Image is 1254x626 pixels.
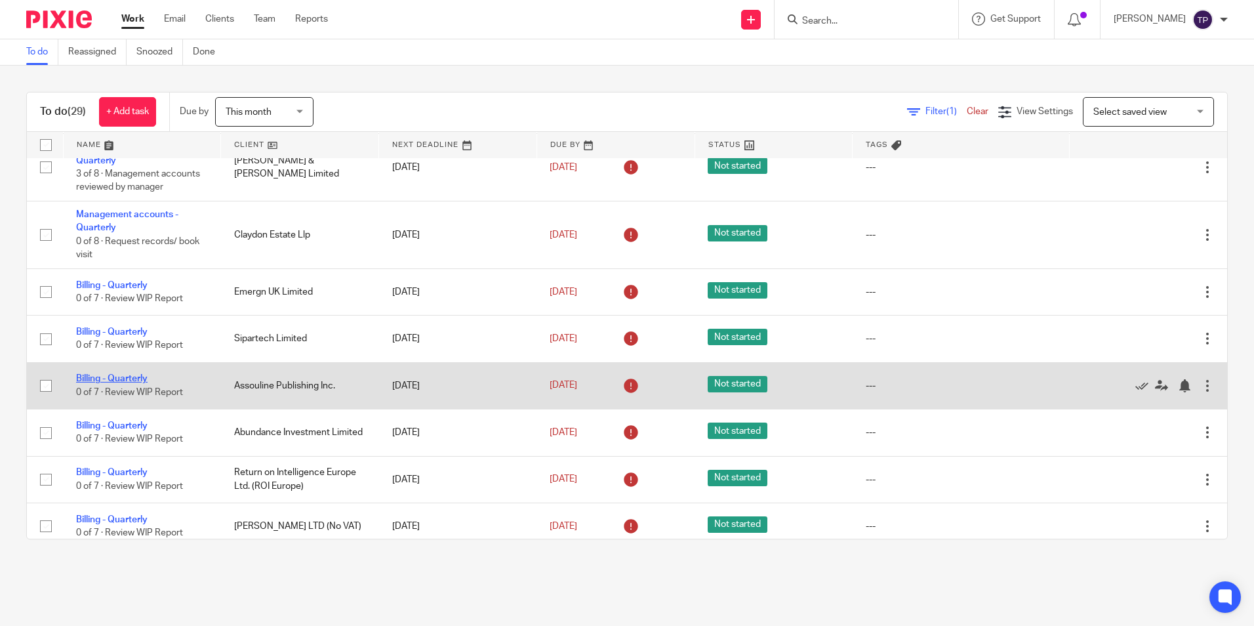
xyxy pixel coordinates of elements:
[76,341,183,350] span: 0 of 7 · Review WIP Report
[379,456,537,503] td: [DATE]
[708,225,767,241] span: Not started
[866,520,1056,533] div: ---
[164,12,186,26] a: Email
[946,107,957,116] span: (1)
[76,388,183,397] span: 0 of 7 · Review WIP Report
[550,230,577,240] span: [DATE]
[708,282,767,299] span: Not started
[708,376,767,392] span: Not started
[76,434,183,444] span: 0 of 7 · Review WIP Report
[1114,12,1186,26] p: [PERSON_NAME]
[866,285,1056,299] div: ---
[76,281,148,290] a: Billing - Quarterly
[76,482,183,491] span: 0 of 7 · Review WIP Report
[26,39,58,65] a: To do
[708,157,767,174] span: Not started
[967,107,988,116] a: Clear
[379,134,537,201] td: [DATE]
[379,503,537,549] td: [DATE]
[121,12,144,26] a: Work
[550,381,577,390] span: [DATE]
[990,14,1041,24] span: Get Support
[76,210,178,232] a: Management accounts - Quarterly
[379,268,537,315] td: [DATE]
[221,456,379,503] td: Return on Intelligence Europe Ltd. (ROI Europe)
[550,334,577,343] span: [DATE]
[76,237,199,260] span: 0 of 8 · Request records/ book visit
[550,163,577,172] span: [DATE]
[866,426,1056,439] div: ---
[866,379,1056,392] div: ---
[866,228,1056,241] div: ---
[221,316,379,362] td: Sipartech Limited
[708,329,767,345] span: Not started
[221,134,379,201] td: [PERSON_NAME] & [PERSON_NAME] Limited
[1093,108,1167,117] span: Select saved view
[26,10,92,28] img: Pixie
[76,374,148,383] a: Billing - Quarterly
[1192,9,1213,30] img: svg%3E
[68,106,86,117] span: (29)
[550,287,577,297] span: [DATE]
[708,516,767,533] span: Not started
[76,294,183,303] span: 0 of 7 · Review WIP Report
[221,503,379,549] td: [PERSON_NAME] LTD (No VAT)
[68,39,127,65] a: Reassigned
[708,470,767,486] span: Not started
[550,428,577,437] span: [DATE]
[379,362,537,409] td: [DATE]
[76,421,148,430] a: Billing - Quarterly
[379,316,537,362] td: [DATE]
[221,409,379,456] td: Abundance Investment Limited
[40,105,86,119] h1: To do
[550,475,577,484] span: [DATE]
[550,522,577,531] span: [DATE]
[76,528,183,537] span: 0 of 7 · Review WIP Report
[379,409,537,456] td: [DATE]
[866,332,1056,345] div: ---
[1017,107,1073,116] span: View Settings
[193,39,225,65] a: Done
[379,201,537,269] td: [DATE]
[866,161,1056,174] div: ---
[205,12,234,26] a: Clients
[708,423,767,439] span: Not started
[221,362,379,409] td: Assouline Publishing Inc.
[801,16,919,28] input: Search
[925,107,967,116] span: Filter
[866,473,1056,486] div: ---
[76,169,200,192] span: 3 of 8 · Management accounts reviewed by manager
[221,268,379,315] td: Emergn UK Limited
[76,515,148,524] a: Billing - Quarterly
[99,97,156,127] a: + Add task
[180,105,209,118] p: Due by
[221,201,379,269] td: Claydon Estate Llp
[136,39,183,65] a: Snoozed
[866,141,888,148] span: Tags
[76,142,178,165] a: Management accounts - Quarterly
[254,12,275,26] a: Team
[76,468,148,477] a: Billing - Quarterly
[295,12,328,26] a: Reports
[1135,379,1155,392] a: Mark as done
[76,327,148,337] a: Billing - Quarterly
[226,108,272,117] span: This month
